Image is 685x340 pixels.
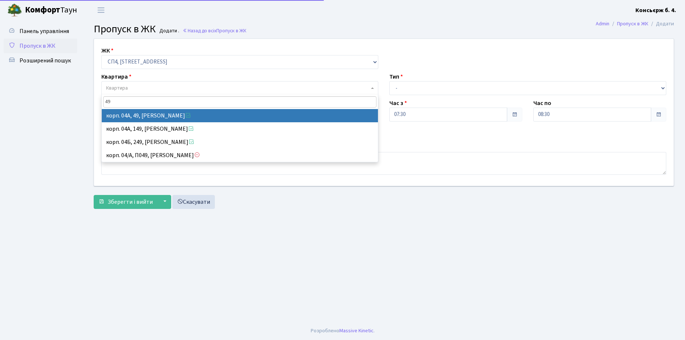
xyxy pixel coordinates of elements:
[311,327,375,335] div: Розроблено .
[635,6,676,15] a: Консьєрж б. 4.
[648,20,674,28] li: Додати
[4,53,77,68] a: Розширений пошук
[19,27,69,35] span: Панель управління
[172,195,215,209] a: Скасувати
[4,24,77,39] a: Панель управління
[389,72,403,81] label: Тип
[25,4,77,17] span: Таун
[94,22,156,36] span: Пропуск в ЖК
[585,16,685,32] nav: breadcrumb
[4,39,77,53] a: Пропуск в ЖК
[101,72,131,81] label: Квартира
[158,28,179,34] small: Додати .
[102,149,378,162] li: корп. 04/А, П049, [PERSON_NAME]
[92,4,110,16] button: Переключити навігацію
[102,109,378,122] li: корп. 04А, 49, [PERSON_NAME]
[108,198,153,206] span: Зберегти і вийти
[19,57,71,65] span: Розширений пошук
[102,122,378,135] li: корп. 04А, 149, [PERSON_NAME]
[389,99,407,108] label: Час з
[101,46,113,55] label: ЖК
[617,20,648,28] a: Пропуск в ЖК
[106,84,128,92] span: Квартира
[94,195,158,209] button: Зберегти і вийти
[533,99,551,108] label: Час по
[7,3,22,18] img: logo.png
[183,27,246,34] a: Назад до всіхПропуск в ЖК
[25,4,60,16] b: Комфорт
[339,327,374,334] a: Massive Kinetic
[102,135,378,149] li: корп. 04Б, 249, [PERSON_NAME]
[19,42,55,50] span: Пропуск в ЖК
[216,27,246,34] span: Пропуск в ЖК
[596,20,609,28] a: Admin
[635,6,676,14] b: Консьєрж б. 4.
